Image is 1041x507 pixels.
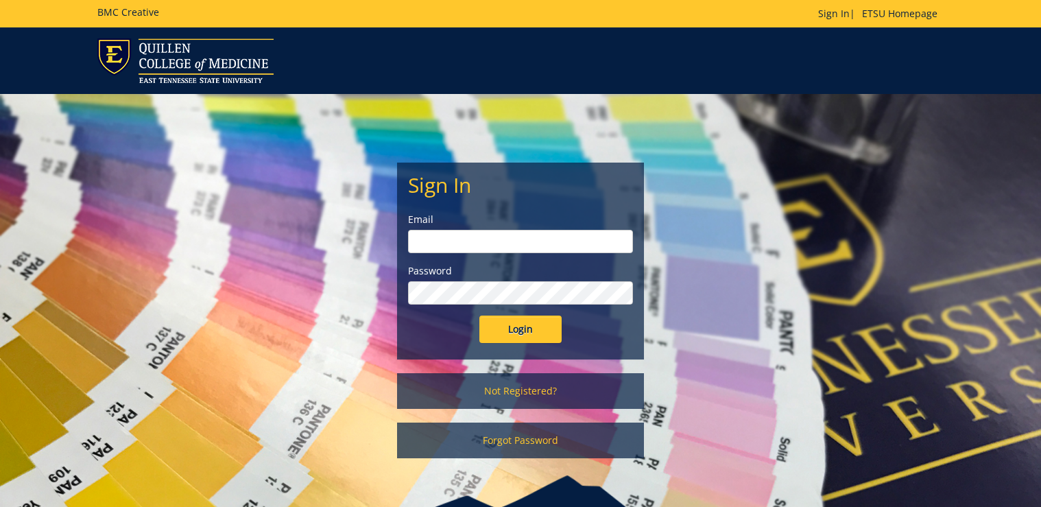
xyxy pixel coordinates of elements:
label: Password [408,264,633,278]
p: | [818,7,944,21]
a: Not Registered? [397,373,644,409]
input: Login [479,316,562,343]
a: Sign In [818,7,850,20]
a: ETSU Homepage [855,7,944,20]
h5: BMC Creative [97,7,159,17]
img: ETSU logo [97,38,274,83]
a: Forgot Password [397,423,644,458]
label: Email [408,213,633,226]
h2: Sign In [408,174,633,196]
